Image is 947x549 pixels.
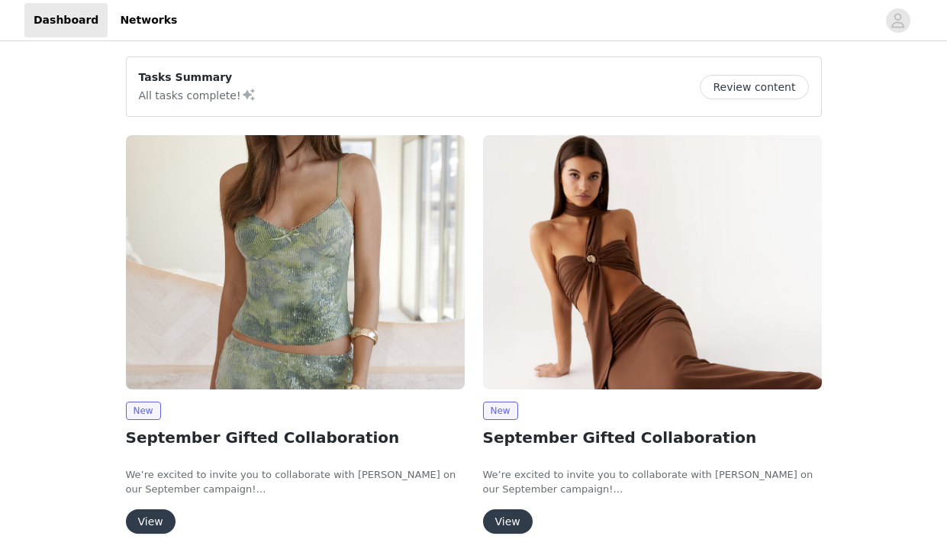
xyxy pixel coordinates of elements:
[700,75,808,99] button: Review content
[126,509,176,534] button: View
[483,509,533,534] button: View
[111,3,186,37] a: Networks
[126,135,465,389] img: Peppermayo USA
[126,516,176,528] a: View
[483,467,822,497] p: We’re excited to invite you to collaborate with [PERSON_NAME] on our September campaign!
[483,135,822,389] img: Peppermayo USA
[139,69,256,86] p: Tasks Summary
[126,426,465,449] h2: September Gifted Collaboration
[483,402,518,420] span: New
[483,426,822,449] h2: September Gifted Collaboration
[483,516,533,528] a: View
[126,402,161,420] span: New
[139,86,256,104] p: All tasks complete!
[126,467,465,497] p: We’re excited to invite you to collaborate with [PERSON_NAME] on our September campaign!
[24,3,108,37] a: Dashboard
[891,8,905,33] div: avatar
